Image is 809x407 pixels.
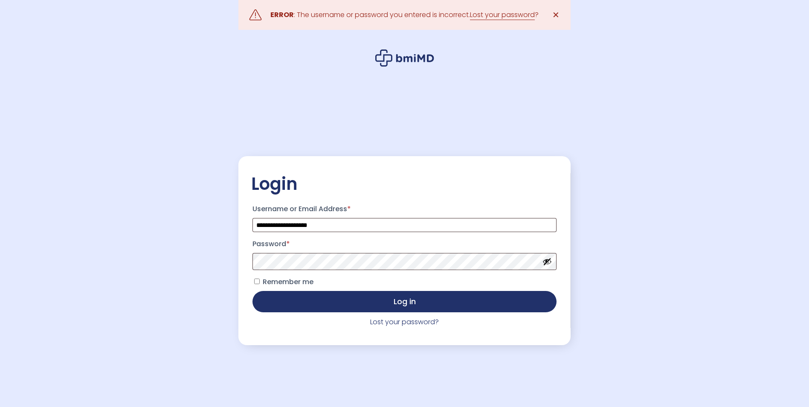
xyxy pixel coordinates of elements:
span: Remember me [263,277,313,287]
button: Show password [542,257,552,266]
strong: ERROR [270,10,294,20]
a: Lost your password? [370,317,439,327]
div: : The username or password you entered is incorrect. ? [270,9,539,21]
span: ✕ [552,9,560,21]
input: Remember me [254,279,260,284]
label: Username or Email Address [252,202,557,216]
h2: Login [251,173,558,195]
a: Lost your password [470,10,535,20]
label: Password [252,237,557,251]
button: Log in [252,291,557,312]
a: ✕ [547,6,564,23]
